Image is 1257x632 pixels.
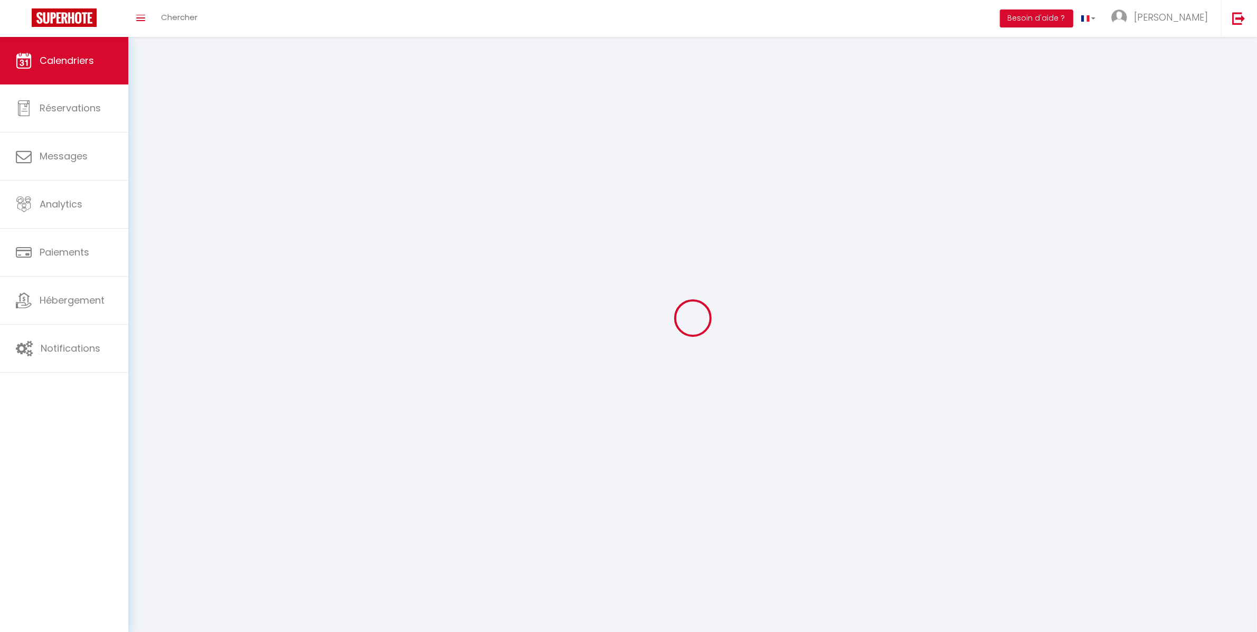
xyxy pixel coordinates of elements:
[40,294,105,307] span: Hébergement
[1000,10,1073,27] button: Besoin d'aide ?
[1134,11,1208,24] span: [PERSON_NAME]
[40,101,101,115] span: Réservations
[40,197,82,211] span: Analytics
[161,12,197,23] span: Chercher
[40,149,88,163] span: Messages
[1111,10,1127,25] img: ...
[1232,12,1245,25] img: logout
[41,342,100,355] span: Notifications
[32,8,97,27] img: Super Booking
[40,54,94,67] span: Calendriers
[40,246,89,259] span: Paiements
